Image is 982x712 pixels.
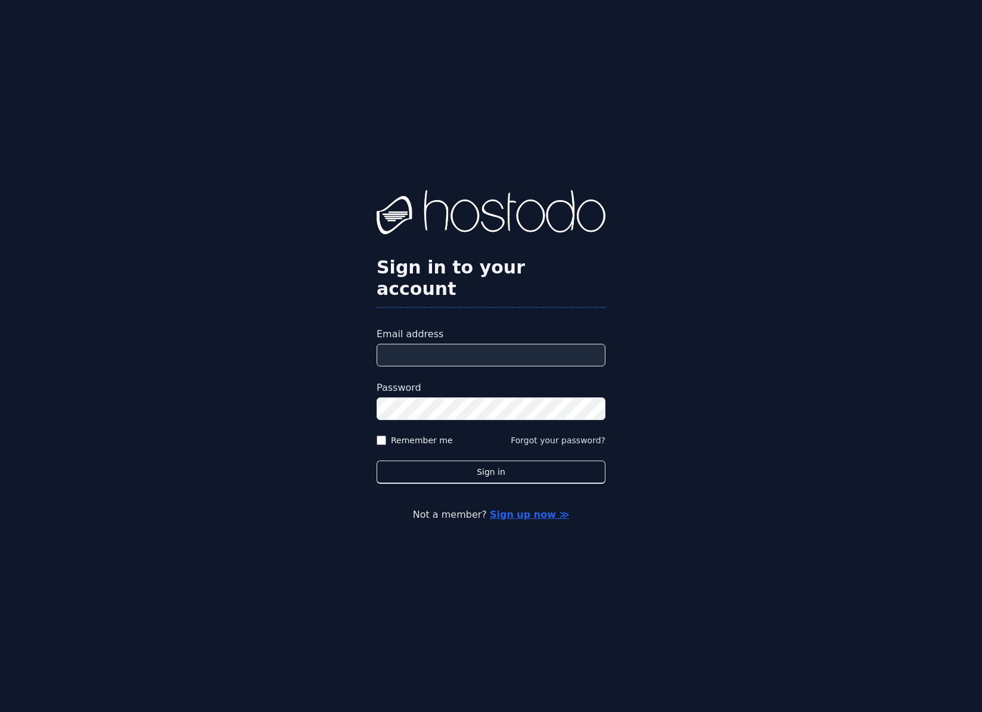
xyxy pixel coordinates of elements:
[377,190,605,238] img: Hostodo
[490,509,569,520] a: Sign up now ≫
[377,257,605,300] h2: Sign in to your account
[377,381,605,395] label: Password
[511,434,605,446] button: Forgot your password?
[391,434,453,446] label: Remember me
[57,508,925,522] p: Not a member?
[377,327,605,341] label: Email address
[377,461,605,484] button: Sign in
